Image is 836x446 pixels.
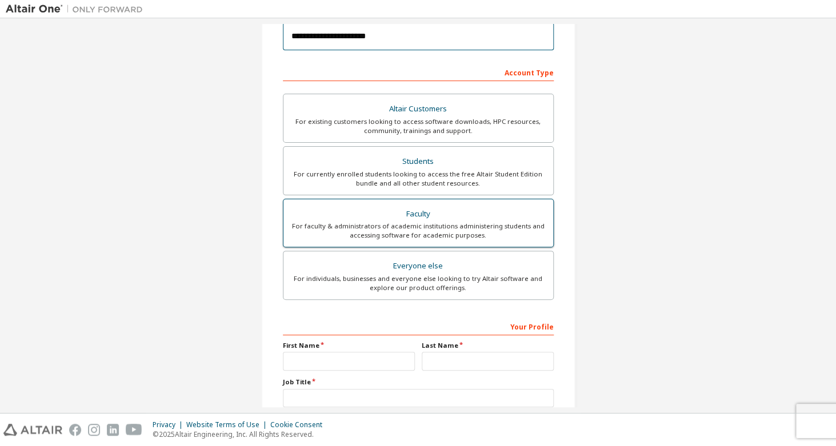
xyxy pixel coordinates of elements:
div: Cookie Consent [270,420,329,429]
img: facebook.svg [69,424,81,436]
div: Your Profile [283,317,554,335]
div: Website Terms of Use [186,420,270,429]
div: For currently enrolled students looking to access the free Altair Student Edition bundle and all ... [290,170,546,188]
img: instagram.svg [88,424,100,436]
img: Altair One [6,3,149,15]
div: For individuals, businesses and everyone else looking to try Altair software and explore our prod... [290,274,546,292]
label: Job Title [283,377,554,387]
div: For existing customers looking to access software downloads, HPC resources, community, trainings ... [290,117,546,135]
div: Privacy [153,420,186,429]
img: youtube.svg [126,424,142,436]
div: Faculty [290,206,546,222]
label: First Name [283,341,415,350]
div: Everyone else [290,258,546,274]
div: Students [290,154,546,170]
label: Last Name [422,341,554,350]
p: © 2025 Altair Engineering, Inc. All Rights Reserved. [153,429,329,439]
img: altair_logo.svg [3,424,62,436]
div: Account Type [283,63,554,81]
img: linkedin.svg [107,424,119,436]
div: Altair Customers [290,101,546,117]
div: For faculty & administrators of academic institutions administering students and accessing softwa... [290,222,546,240]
